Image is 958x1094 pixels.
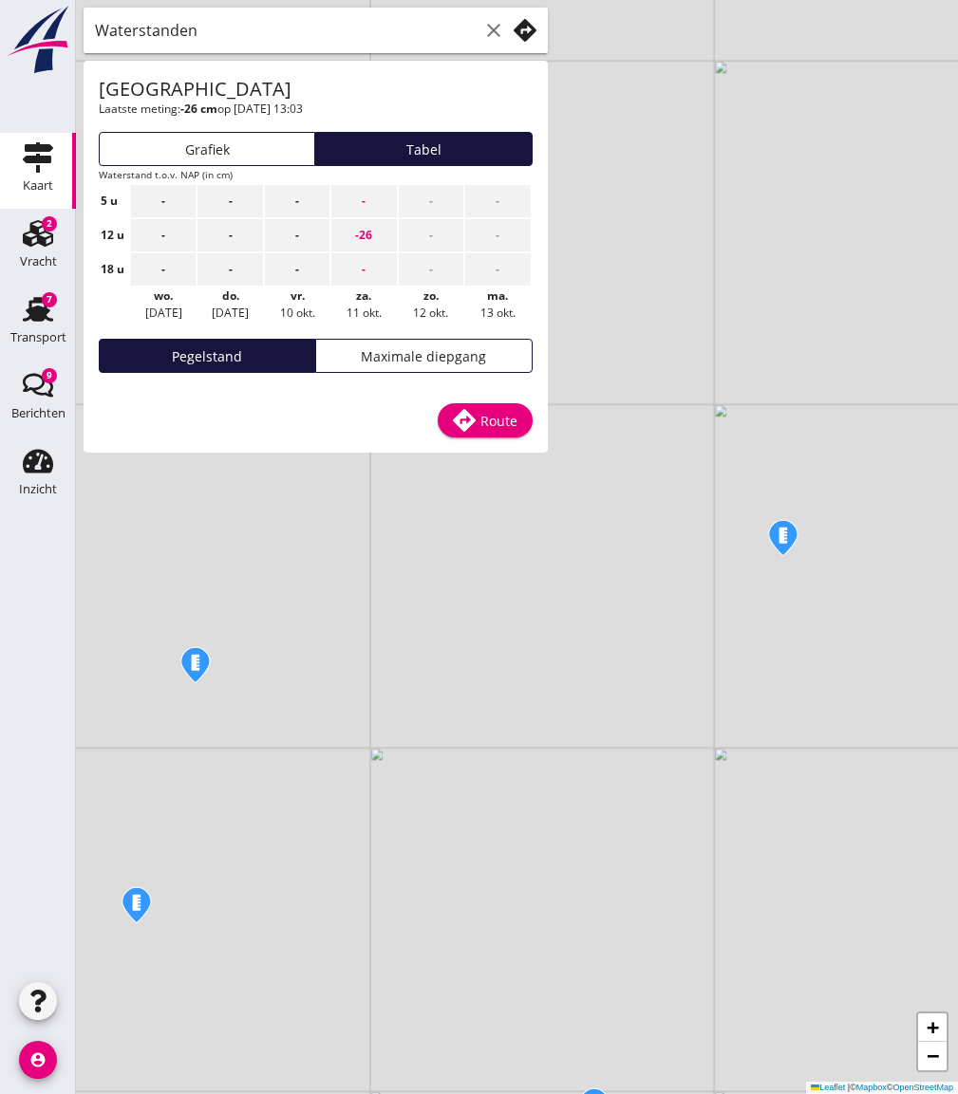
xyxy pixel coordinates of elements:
div: Transport [10,331,66,343]
td: - [465,253,530,286]
span: 13 okt. [480,305,516,321]
strong: 12 u [101,227,124,243]
td: - [399,185,463,217]
span: 11 okt. [347,305,382,321]
a: Route [438,403,533,437]
span: | [848,1083,850,1092]
i: account_circle [19,1041,57,1079]
td: - [265,185,329,217]
div: 9 [42,368,57,383]
td: - [131,219,196,251]
a: Zoom in [918,1013,947,1042]
button: Grafiek [99,132,315,166]
strong: ma. [487,287,508,304]
strong: vr. [291,287,305,304]
div: Inzicht [19,483,57,495]
i: clear [482,19,505,42]
td: - [265,253,329,286]
img: Marker [178,645,212,685]
a: Mapbox [856,1083,887,1092]
button: Maximale diepgang [315,339,532,373]
td: - [465,219,530,251]
td: - [131,253,196,286]
strong: do. [222,287,239,304]
strong: 5 u [101,193,118,209]
button: Tabel [315,132,532,166]
td: - [197,185,262,217]
span: + [927,1015,939,1039]
div: © © [806,1082,958,1094]
a: OpenStreetMap [892,1083,953,1092]
div: Grafiek [107,139,307,159]
strong: za. [356,287,371,304]
td: - [399,219,463,251]
div: Pegelstand [107,346,307,366]
div: Kaart [23,179,53,192]
a: Zoom out [918,1042,947,1070]
strong: zo. [423,287,439,304]
td: - [465,185,530,217]
div: Tabel [324,139,523,159]
h2: Laatste meting: op [DATE] 13:03 [99,102,315,117]
td: - [265,219,329,251]
a: Leaflet [811,1083,845,1092]
strong: -26 cm [180,101,217,117]
button: Pegelstand [99,339,315,373]
td: - [399,253,463,286]
span: Waterstand t.o.v. NAP (in cm) [99,168,233,181]
td: - [331,185,396,217]
span: − [927,1044,939,1067]
div: Berichten [11,407,66,419]
div: 2 [42,216,57,232]
img: logo-small.a267ee39.svg [4,5,72,75]
td: - [131,185,196,217]
div: Route [453,409,517,432]
td: - [331,253,396,286]
img: Marker [120,885,153,925]
span: 12 okt. [413,305,448,321]
img: Marker [766,518,799,558]
span: [DATE] [145,305,182,321]
div: Vracht [20,255,57,268]
input: Zoek faciliteit [95,15,479,46]
div: 7 [42,292,57,307]
td: - [197,219,262,251]
td: -26 [331,219,396,251]
td: - [197,253,262,286]
strong: 18 u [101,261,124,277]
h1: [GEOGRAPHIC_DATA] [99,76,315,102]
span: [DATE] [212,305,249,321]
div: Maximale diepgang [324,346,523,366]
strong: wo. [154,287,173,304]
span: 10 okt. [280,305,315,321]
